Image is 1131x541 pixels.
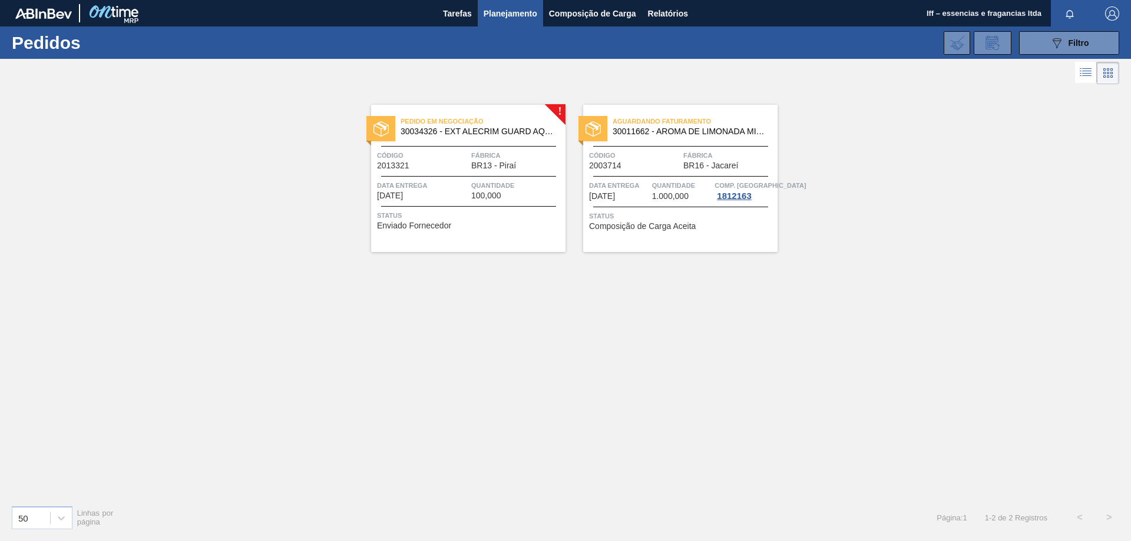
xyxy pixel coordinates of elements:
[586,121,601,137] img: status
[715,180,775,201] a: Comp. [GEOGRAPHIC_DATA]1812163
[18,513,28,523] div: 50
[648,6,688,21] span: Relatórios
[589,180,649,191] span: Data entrega
[401,127,556,136] span: 30034326 - EXT ALECRIM GUARD AQUAROX4927 20KG
[613,115,778,127] span: Aguardando Faturamento
[484,6,537,21] span: Planejamento
[613,127,768,136] span: 30011662 - AROMA DE LIMONADA MIKES - IBC
[1065,503,1094,532] button: <
[471,180,563,191] span: Quantidade
[1019,31,1119,55] button: Filtro
[589,192,615,201] span: 05/09/2025
[471,191,501,200] span: 100,000
[1105,6,1119,21] img: Logout
[937,513,967,522] span: Página : 1
[373,121,389,137] img: status
[77,509,114,526] span: Linhas por página
[1051,5,1089,22] button: Notificações
[974,31,1011,55] div: Solicitação de Revisão de Pedidos
[377,221,451,230] span: Enviado Fornecedor
[443,6,472,21] span: Tarefas
[1069,38,1089,48] span: Filtro
[565,105,778,252] a: statusAguardando Faturamento30011662 - AROMA DE LIMONADA MIKES - IBCCódigo2003714FábricaBR16 - Ja...
[944,31,970,55] div: Importar Negociações dos Pedidos
[589,161,621,170] span: 2003714
[12,36,188,49] h1: Pedidos
[589,210,775,222] span: Status
[401,115,565,127] span: Pedido em Negociação
[652,192,689,201] span: 1.000,000
[377,191,403,200] span: 02/09/2025
[377,180,468,191] span: Data entrega
[715,191,753,201] div: 1812163
[471,150,563,161] span: Fábrica
[15,8,72,19] img: TNhmsLtSVTkK8tSr43FrP2fwEKptu5GPRR3wAAAABJRU5ErkJggg==
[549,6,636,21] span: Composição de Carga
[377,210,563,221] span: Status
[1097,62,1119,84] div: Visão em Cards
[377,150,468,161] span: Código
[471,161,516,170] span: BR13 - Piraí
[1094,503,1124,532] button: >
[683,161,738,170] span: BR16 - Jacareí
[1075,62,1097,84] div: Visão em Lista
[589,222,696,231] span: Composição de Carga Aceita
[353,105,565,252] a: !statusPedido em Negociação30034326 - EXT ALECRIM GUARD AQUAROX4927 20KGCódigo2013321FábricaBR13 ...
[589,150,680,161] span: Código
[715,180,806,191] span: Comp. Carga
[985,513,1047,522] span: 1 - 2 de 2 Registros
[683,150,775,161] span: Fábrica
[377,161,409,170] span: 2013321
[652,180,712,191] span: Quantidade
